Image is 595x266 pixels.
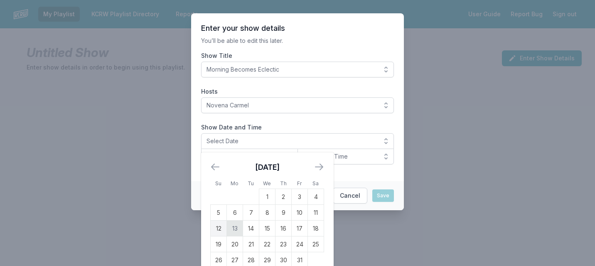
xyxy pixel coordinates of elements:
button: Select Start Time [201,149,298,164]
td: Wednesday, October 1, 2025 [259,189,275,205]
button: Morning Becomes Eclectic [201,62,394,77]
td: Sunday, October 12, 2025 [211,221,227,236]
button: Move forward to switch to the next month. [314,162,324,172]
small: Tu [248,180,254,186]
td: Sunday, October 19, 2025 [211,236,227,252]
p: You’ll be able to edit this later. [201,37,394,45]
td: Thursday, October 23, 2025 [275,236,292,252]
td: Monday, October 6, 2025 [227,205,243,221]
td: Thursday, October 16, 2025 [275,221,292,236]
strong: [DATE] [255,163,280,172]
td: Monday, October 13, 2025 [227,221,243,236]
header: Enter your show details [201,23,394,33]
span: Morning Becomes Eclectic [207,65,377,74]
td: Saturday, October 18, 2025 [308,221,324,236]
button: Cancel [333,188,367,204]
button: Novena Carmel [201,97,394,113]
label: Show Title [201,52,394,60]
td: Wednesday, October 22, 2025 [259,236,275,252]
button: Select Date [201,133,394,149]
td: Tuesday, October 7, 2025 [243,205,259,221]
small: Fr [297,180,302,186]
span: Select End Time [303,152,377,161]
span: Select Date [207,137,377,145]
small: Mo [231,180,238,186]
td: Friday, October 24, 2025 [292,236,308,252]
td: Saturday, October 25, 2025 [308,236,324,252]
button: Select End Time [297,149,394,164]
small: Su [215,180,221,186]
small: Sa [312,180,319,186]
small: We [263,180,271,186]
td: Wednesday, October 15, 2025 [259,221,275,236]
td: Tuesday, October 14, 2025 [243,221,259,236]
td: Saturday, October 4, 2025 [308,189,324,205]
small: Th [280,180,287,186]
td: Thursday, October 2, 2025 [275,189,292,205]
label: Hosts [201,87,394,96]
legend: Show Date and Time [201,123,262,132]
td: Friday, October 17, 2025 [292,221,308,236]
td: Friday, October 10, 2025 [292,205,308,221]
button: Save [372,189,394,202]
span: Novena Carmel [207,101,377,109]
td: Saturday, October 11, 2025 [308,205,324,221]
td: Monday, October 20, 2025 [227,236,243,252]
td: Tuesday, October 21, 2025 [243,236,259,252]
button: Move backward to switch to the previous month. [210,162,220,172]
td: Thursday, October 9, 2025 [275,205,292,221]
td: Wednesday, October 8, 2025 [259,205,275,221]
td: Sunday, October 5, 2025 [211,205,227,221]
td: Friday, October 3, 2025 [292,189,308,205]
